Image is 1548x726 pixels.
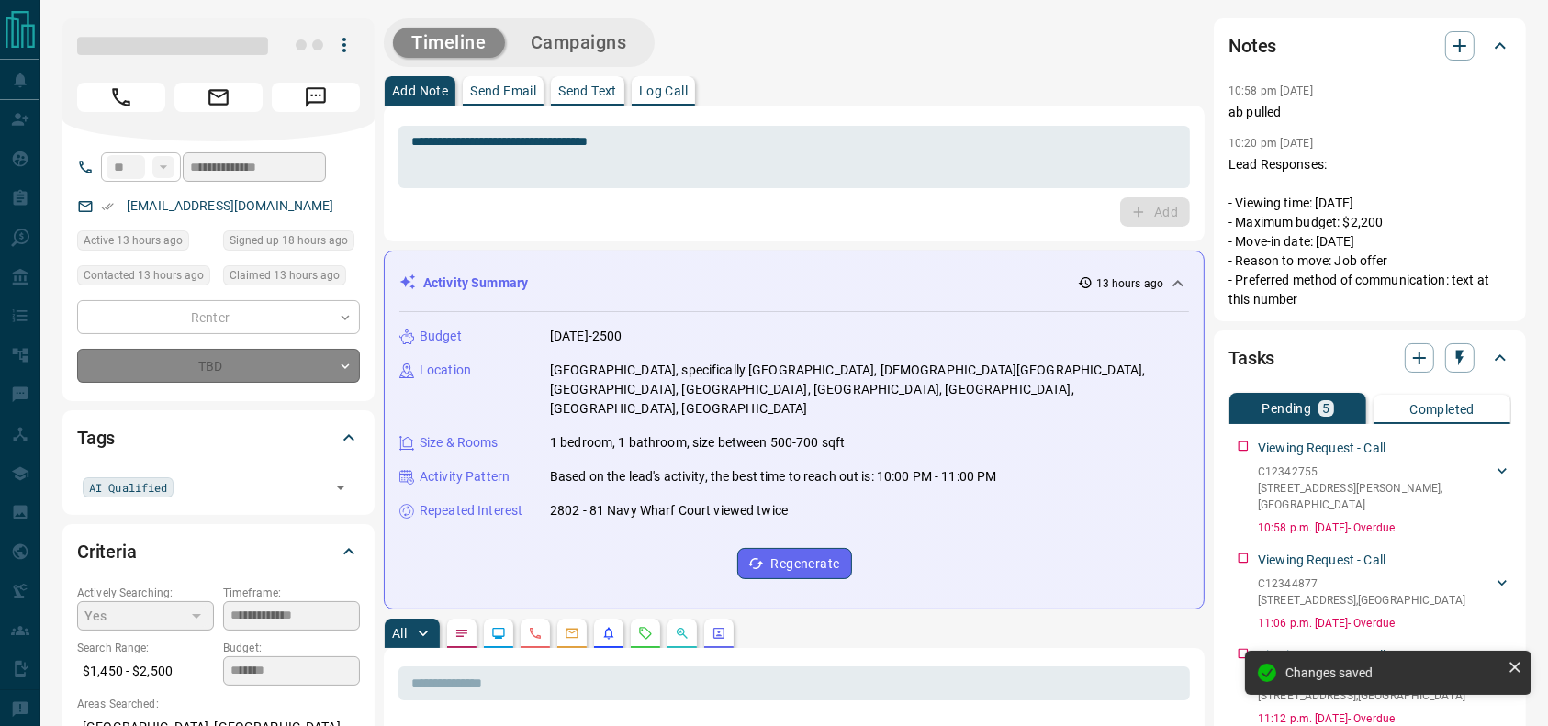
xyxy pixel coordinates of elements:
p: 5 [1322,402,1329,415]
span: AI Qualified [89,478,167,497]
p: Repeated Interest [420,501,522,520]
h2: Tasks [1228,343,1274,373]
div: Tasks [1228,336,1511,380]
div: Thu Aug 14 2025 [223,230,360,256]
p: 1 bedroom, 1 bathroom, size between 500-700 sqft [550,433,845,452]
p: Size & Rooms [420,433,499,452]
svg: Notes [454,626,469,641]
div: Notes [1228,24,1511,68]
svg: Requests [638,626,653,641]
h2: Tags [77,423,115,452]
svg: Opportunities [675,626,690,641]
p: Areas Searched: [77,696,360,712]
div: C12344877[STREET_ADDRESS],[GEOGRAPHIC_DATA] [1258,572,1511,612]
span: Call [77,83,165,112]
p: Actively Searching: [77,585,214,601]
p: All [392,627,407,640]
div: TBD [77,349,360,383]
p: Budget: [223,640,360,656]
p: Based on the lead's activity, the best time to reach out is: 10:00 PM - 11:00 PM [550,467,997,486]
p: Log Call [639,84,688,97]
span: Signed up 18 hours ago [230,231,348,250]
div: Tags [77,416,360,460]
button: Timeline [393,28,505,58]
p: Search Range: [77,640,214,656]
p: 13 hours ago [1096,275,1163,292]
p: [DATE]-2500 [550,327,622,346]
p: Send Email [470,84,536,97]
div: Changes saved [1285,665,1500,680]
div: Activity Summary13 hours ago [399,266,1189,300]
p: $1,450 - $2,500 [77,656,214,687]
p: Location [420,361,471,380]
p: 10:20 pm [DATE] [1228,137,1313,150]
svg: Lead Browsing Activity [491,626,506,641]
div: Yes [77,601,214,631]
div: C12342755[STREET_ADDRESS][PERSON_NAME],[GEOGRAPHIC_DATA] [1258,460,1511,517]
p: Viewing Request - Call [1258,439,1385,458]
p: Activity Pattern [420,467,510,486]
div: Thu Aug 14 2025 [223,265,360,291]
span: Message [272,83,360,112]
svg: Listing Alerts [601,626,616,641]
p: [STREET_ADDRESS][PERSON_NAME] , [GEOGRAPHIC_DATA] [1258,480,1493,513]
svg: Agent Actions [712,626,726,641]
a: [EMAIL_ADDRESS][DOMAIN_NAME] [127,198,334,213]
p: Add Note [392,84,448,97]
svg: Email Verified [101,200,114,213]
svg: Emails [565,626,579,641]
div: Thu Aug 14 2025 [77,265,214,291]
p: Timeframe: [223,585,360,601]
h2: Criteria [77,537,137,566]
p: Pending [1262,402,1312,415]
p: Viewing Request - Call [1258,551,1385,570]
div: Criteria [77,530,360,574]
p: Completed [1409,403,1475,416]
textarea: To enrich screen reader interactions, please activate Accessibility in Grammarly extension settings [411,134,1177,181]
p: 10:58 p.m. [DATE] - Overdue [1258,519,1511,536]
span: Active 13 hours ago [84,231,183,250]
span: Claimed 13 hours ago [230,266,340,285]
h2: Notes [1228,31,1276,61]
span: Email [174,83,263,112]
svg: Calls [528,626,543,641]
p: Viewing Request - Call [1258,646,1385,665]
p: Budget [420,327,462,346]
div: Thu Aug 14 2025 [77,230,214,256]
p: 10:58 pm [DATE] [1228,84,1313,97]
span: Contacted 13 hours ago [84,266,204,285]
p: C12342755 [1258,464,1493,480]
p: [STREET_ADDRESS] , [GEOGRAPHIC_DATA] [1258,592,1465,609]
button: Open [328,475,353,500]
p: 2802 - 81 Navy Wharf Court viewed twice [550,501,788,520]
div: Renter [77,300,360,334]
button: Regenerate [737,548,852,579]
p: ab pulled [1228,103,1511,122]
p: Send Text [558,84,617,97]
p: [GEOGRAPHIC_DATA], specifically [GEOGRAPHIC_DATA], [DEMOGRAPHIC_DATA][GEOGRAPHIC_DATA], [GEOGRAPH... [550,361,1189,419]
p: C12344877 [1258,575,1465,592]
p: Activity Summary [423,274,528,293]
button: Campaigns [512,28,645,58]
p: Lead Responses: - Viewing time: [DATE] - Maximum budget: $2,200 - Move-in date: [DATE] - Reason t... [1228,155,1511,309]
p: 11:06 p.m. [DATE] - Overdue [1258,615,1511,631]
